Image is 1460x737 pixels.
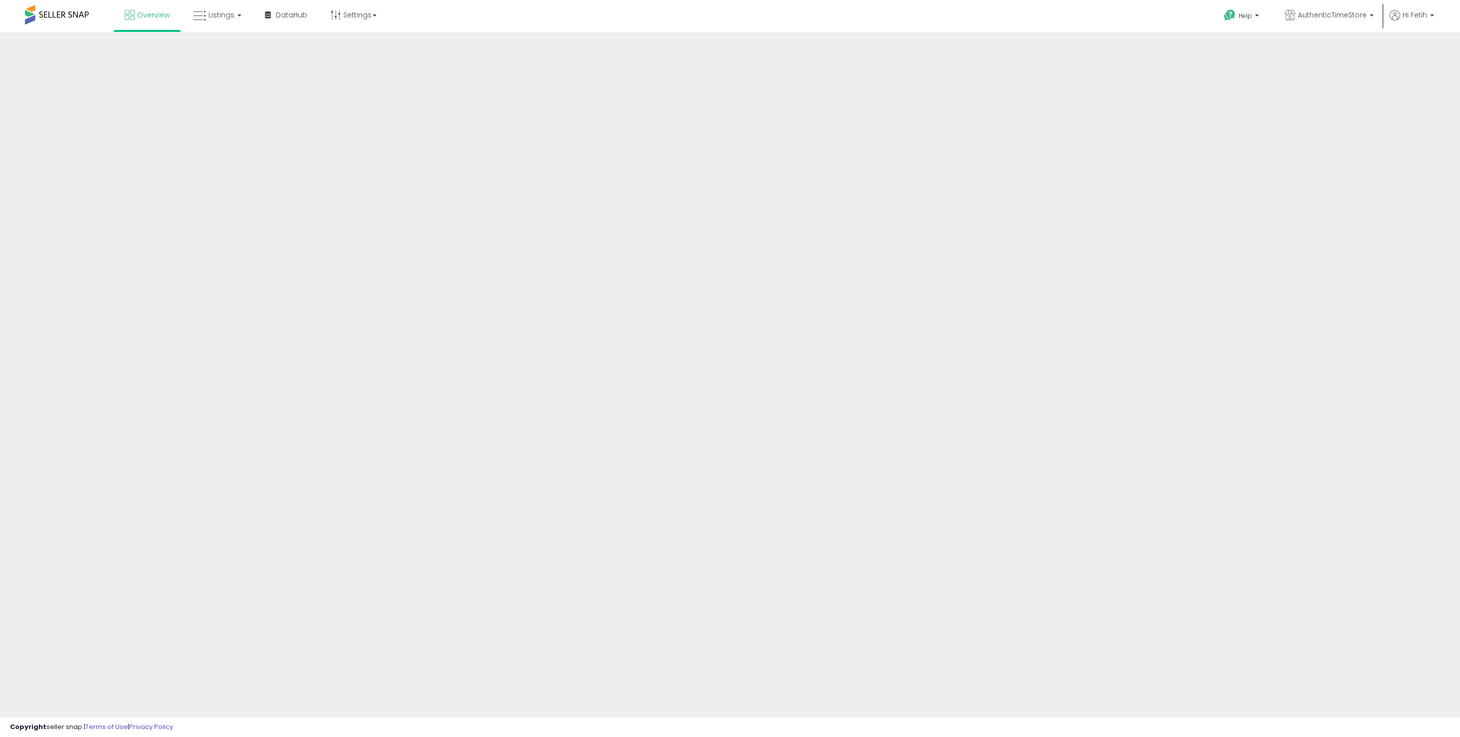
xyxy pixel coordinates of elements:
[209,10,234,20] span: Listings
[137,10,170,20] span: Overview
[1403,10,1427,20] span: Hi Fetih
[1390,10,1434,32] a: Hi Fetih
[1298,10,1367,20] span: AuthenticTimeStore
[1224,9,1236,21] i: Get Help
[1216,1,1269,32] a: Help
[276,10,307,20] span: DataHub
[1239,11,1252,20] span: Help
